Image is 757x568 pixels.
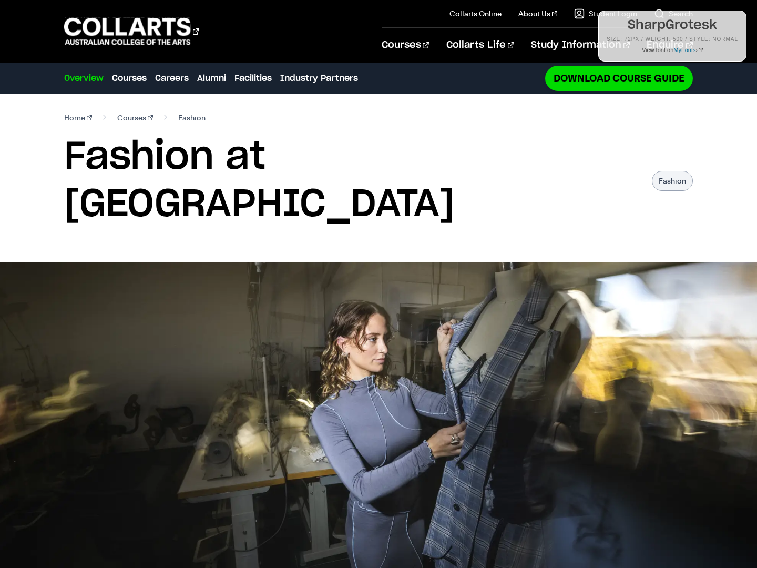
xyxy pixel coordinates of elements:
a: Industry Partners [280,72,358,85]
a: About Us [518,8,557,19]
a: Courses [112,72,147,85]
a: View font onMyFonts› [642,47,703,53]
a: Collarts Life [446,28,514,63]
h1: Fashion at [GEOGRAPHIC_DATA] [64,134,641,228]
h1: SharpGrotesk [607,19,738,32]
a: Home [64,110,92,125]
a: Study Information [531,28,630,63]
div: Go to homepage [64,16,199,46]
a: Courses [382,28,429,63]
span: Fashion [178,110,206,125]
a: Student Login [574,8,637,19]
p: Size: 72px / Weight: 500 / Style: normal [607,37,738,42]
a: Download Course Guide [545,66,693,90]
a: Facilities [234,72,272,85]
p: Fashion [652,171,693,191]
a: Courses [117,110,153,125]
a: Search [654,8,693,19]
a: Careers [155,72,189,85]
a: Alumni [197,72,226,85]
a: Collarts Online [449,8,502,19]
span: MyFonts [673,47,695,53]
a: Overview [64,72,104,85]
